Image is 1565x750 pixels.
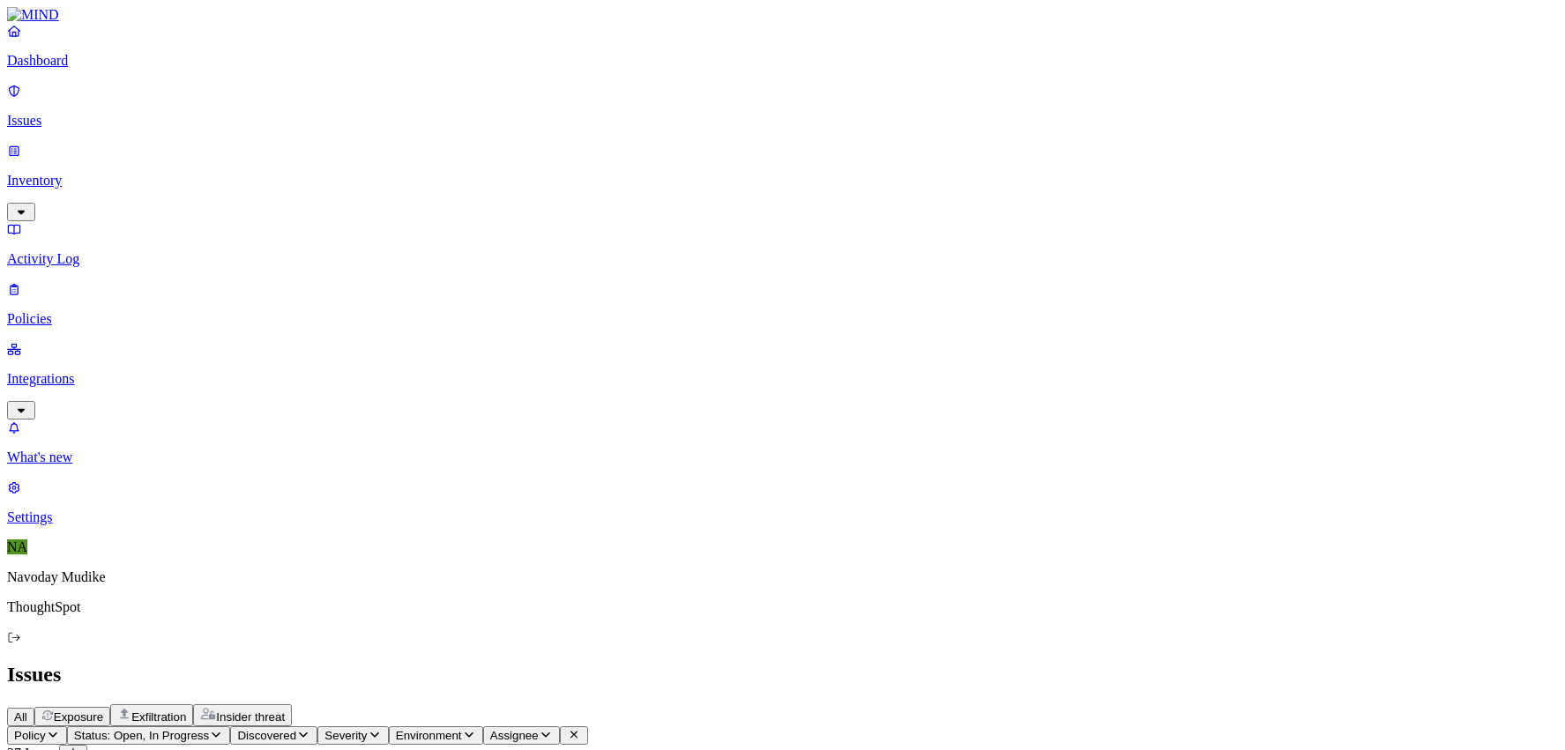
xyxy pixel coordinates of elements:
[7,23,1558,69] a: Dashboard
[7,173,1558,189] p: Inventory
[7,341,1558,417] a: Integrations
[7,311,1558,327] p: Policies
[7,449,1558,465] p: What's new
[7,371,1558,387] p: Integrations
[7,539,27,554] span: NA
[396,729,462,742] span: Environment
[7,599,1558,615] p: ThoughtSpot
[7,221,1558,267] a: Activity Log
[7,143,1558,219] a: Inventory
[54,710,103,724] span: Exposure
[7,113,1558,129] p: Issues
[7,53,1558,69] p: Dashboard
[7,281,1558,327] a: Policies
[7,83,1558,129] a: Issues
[7,7,1558,23] a: MIND
[237,729,296,742] span: Discovered
[7,663,1558,687] h2: Issues
[7,479,1558,525] a: Settings
[490,729,539,742] span: Assignee
[324,729,367,742] span: Severity
[131,710,186,724] span: Exfiltration
[7,251,1558,267] p: Activity Log
[7,420,1558,465] a: What's new
[216,710,285,724] span: Insider threat
[7,569,1558,585] p: Navoday Mudike
[74,729,209,742] span: Status: Open, In Progress
[14,710,27,724] span: All
[14,729,46,742] span: Policy
[7,509,1558,525] p: Settings
[7,7,59,23] img: MIND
